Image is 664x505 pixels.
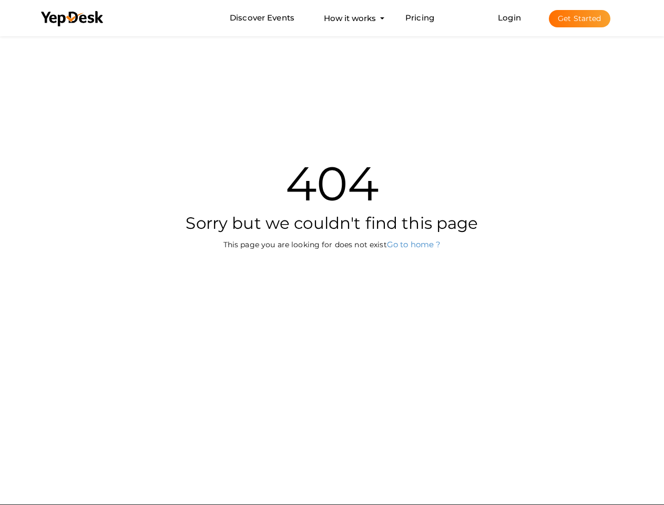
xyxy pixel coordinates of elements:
[33,213,632,234] h2: Sorry but we couldn't find this page
[230,8,294,28] a: Discover Events
[33,160,632,207] h1: 404
[405,8,434,28] a: Pricing
[387,239,441,249] a: Go to home ?
[498,13,521,23] a: Login
[549,10,610,27] button: Get Started
[33,239,632,250] p: This page you are looking for does not exist
[321,8,379,28] button: How it works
